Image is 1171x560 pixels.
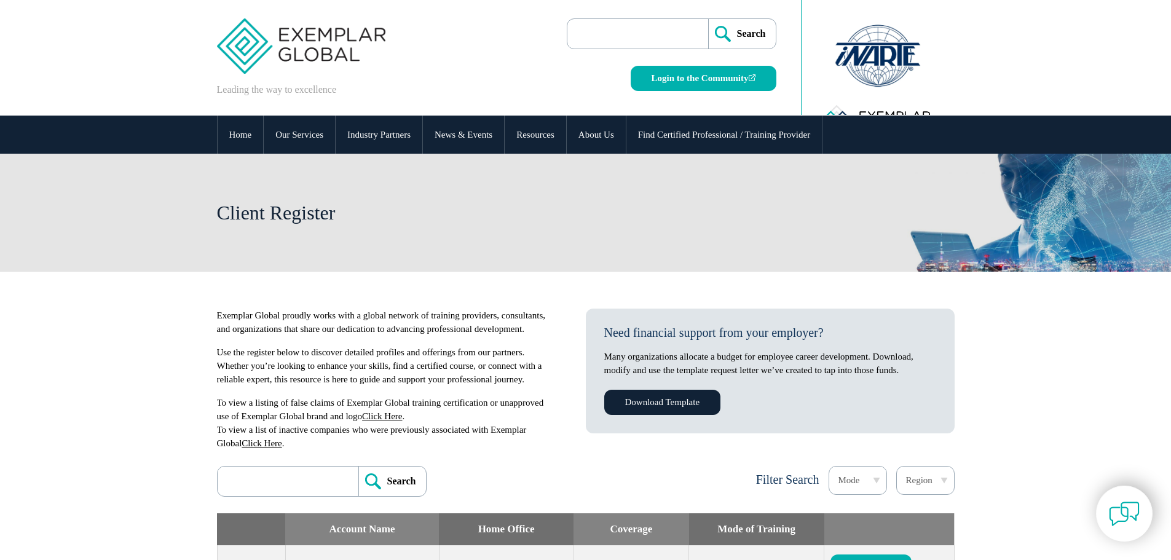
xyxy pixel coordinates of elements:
a: Resources [529,116,596,154]
a: Download Template [604,403,732,429]
h3: Need financial support from your employer? [604,325,936,341]
a: Click Here [288,465,333,476]
p: To view a listing of false claims of Exemplar Global training certification or unapproved use of ... [217,423,549,477]
a: Industry Partners [345,116,441,154]
a: Our Services [267,116,345,154]
h3: Filter Search [743,499,819,515]
input: Search [708,19,776,49]
a: About Us [597,116,661,154]
img: contact-chat.png [1109,499,1140,529]
a: News & Events [441,116,528,154]
a: Login to the Community [625,66,776,92]
a: Find Certified Professional / Training Provider [661,116,878,154]
h2: Client Register [217,203,733,223]
a: Click Here [441,438,486,449]
p: Exemplar Global proudly works with a global network of training providers, consultants, and organ... [217,309,549,349]
p: Use the register below to discover detailed profiles and offerings from our partners. Whether you... [217,359,549,413]
p: Leading the way to excellence [217,83,352,97]
input: Search [345,494,413,523]
p: Many organizations allocate a budget for employee career development. Download, modify and use th... [604,350,936,390]
a: Home [218,116,267,154]
img: open_square.png [749,75,755,82]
